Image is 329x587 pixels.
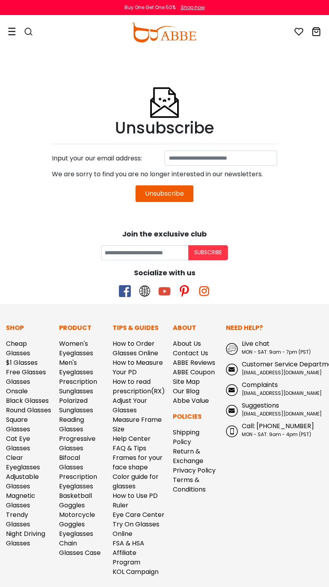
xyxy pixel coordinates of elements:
span: [EMAIL_ADDRESS][DOMAIN_NAME] [242,390,322,396]
a: Frames for your face shape [113,453,163,472]
a: Measure Frame Size [113,415,162,434]
a: Customer Service Department [EMAIL_ADDRESS][DOMAIN_NAME] [226,360,323,376]
a: Abbe Value [173,396,209,405]
a: Complaints [EMAIL_ADDRESS][DOMAIN_NAME] [226,380,323,397]
a: Site Map [173,377,200,386]
a: ABBE Coupon [173,368,215,377]
a: Cheap Glasses [6,339,30,358]
p: Policies [173,412,218,421]
a: Women's Eyeglasses [59,339,93,358]
a: Magnetic Glasses [6,491,35,510]
a: Adjustable Glasses [6,472,39,491]
a: Trendy Glasses [6,510,30,529]
p: About [173,323,218,333]
p: Shop [6,323,51,333]
a: Privacy Policy [173,466,216,475]
span: MON - SAT: 9am - 4pm (PST) [242,431,311,438]
a: Contact Us [173,349,208,358]
a: Men's Eyeglasses [59,358,93,377]
span: Suggestions [242,401,279,410]
a: Night Driving Glasses [6,529,45,548]
a: FSA & HSA [113,539,144,548]
a: Glasses Onsale [6,377,30,396]
div: Buy One Get One 50% [124,4,176,11]
div: Socialize with us [6,267,323,278]
span: Live chat [242,339,270,348]
p: Need Help? [226,323,323,333]
a: Terms & Conditions [173,475,206,494]
div: Input your our email address: [48,151,164,166]
div: Shop now [181,4,205,11]
span: MON - SAT: 9am - 7pm (PST) [242,349,311,355]
span: [EMAIL_ADDRESS][DOMAIN_NAME] [242,410,322,417]
a: Progressive Glasses [59,434,96,453]
button: Subscribe [188,245,228,260]
a: Adjust Your Glasses [113,396,147,415]
a: Prescription Eyeglasses [59,472,97,491]
a: FAQ & Tips [113,444,146,453]
a: Square Glasses [6,415,30,434]
span: youtube [159,285,170,297]
span: Call: [PHONE_NUMBER] [242,421,314,431]
div: Join the exclusive club [6,227,323,239]
a: Try On Glasses Online [113,520,159,538]
span: facebook [119,285,131,297]
a: Call: [PHONE_NUMBER] MON - SAT: 9am - 4pm (PST) [226,421,323,438]
a: Eye Care Center [113,510,164,519]
a: Bifocal Glasses [59,453,83,472]
a: Cat Eye Glasses [6,434,30,453]
div: We are sorry to find you are no longer interested in our newsletters. [52,166,277,182]
span: Complaints [242,380,278,389]
a: Round Glasses [6,406,51,415]
a: How to read prescription(RX) [113,377,165,396]
a: How to Order Glasses Online [113,339,158,358]
a: Black Glasses [6,396,49,405]
img: abbeglasses.com [131,23,196,42]
a: Return & Exchange [173,447,203,465]
a: Shipping Policy [173,428,199,446]
button: Unsubscribe [136,185,193,202]
a: KOL Campaign [113,567,159,576]
a: Shop now [177,4,205,11]
a: How to Use PD Ruler [113,491,158,510]
a: Polarized Sunglasses [59,396,93,415]
p: Product [59,323,104,333]
a: $1 Glasses [6,358,38,367]
a: Affiliate Program [113,548,140,567]
p: Tips & Guides [113,323,165,333]
span: [EMAIL_ADDRESS][DOMAIN_NAME] [242,369,322,376]
span: instagram [198,285,210,297]
a: Reading Glasses [59,415,84,434]
a: Motorcycle Goggles [59,510,95,529]
a: Free Glasses [6,368,46,377]
a: About Us [173,339,201,348]
span: pinterest [178,285,190,297]
a: Live chat MON - SAT: 9am - 7pm (PST) [226,339,323,356]
a: Eyeglasses Chain [59,529,93,548]
input: Your email [101,245,188,260]
a: Clear Eyeglasses [6,453,40,472]
a: How to Measure Your PD [113,358,163,377]
a: Our Blog [173,387,199,396]
h1: Unsubscribe [52,118,277,137]
a: Help Center [113,434,151,443]
img: Unsubscribe [149,68,180,118]
a: Basketball Goggles [59,491,92,510]
a: ABBE Reviews [173,358,215,367]
a: Suggestions [EMAIL_ADDRESS][DOMAIN_NAME] [226,401,323,417]
a: Glasses Case [59,548,101,557]
a: Color guide for glasses [113,472,159,491]
a: Prescription Sunglasses [59,377,97,396]
span: twitter [139,285,151,297]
